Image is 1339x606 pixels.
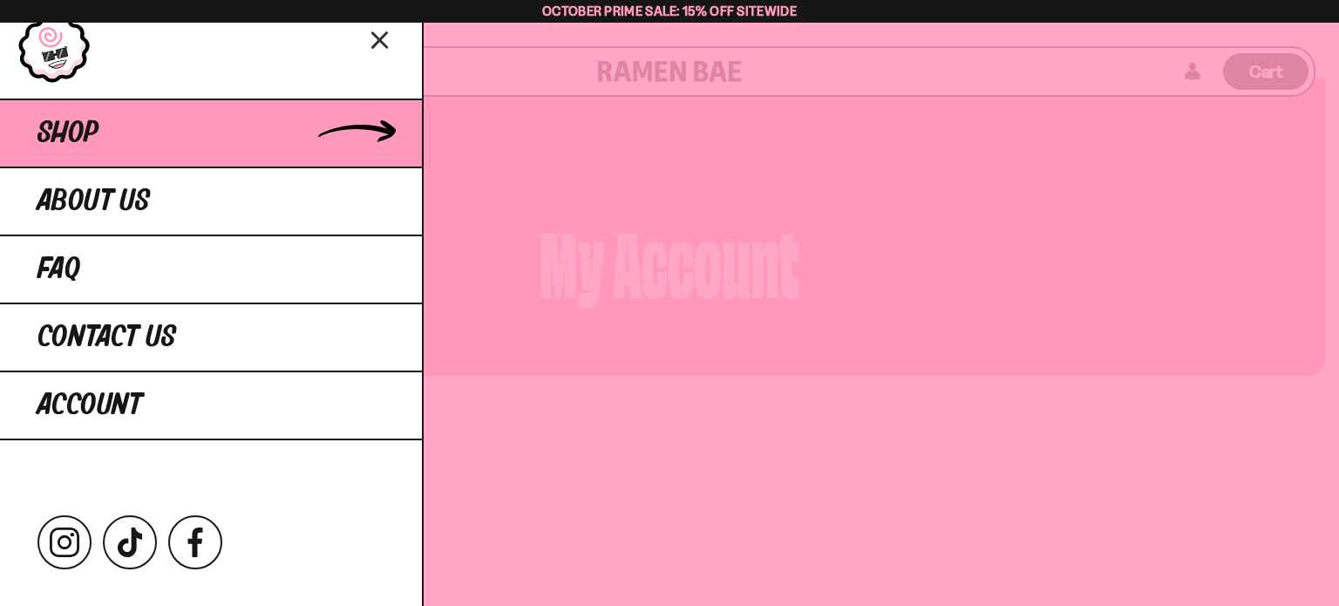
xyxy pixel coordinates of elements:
[365,24,396,54] button: Close menu
[37,254,80,285] span: FAQ
[37,118,99,149] span: Shop
[542,3,797,19] span: October Prime Sale: 15% off Sitewide
[37,186,150,217] span: About Us
[37,322,176,353] span: Contact Us
[37,390,142,421] span: Account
